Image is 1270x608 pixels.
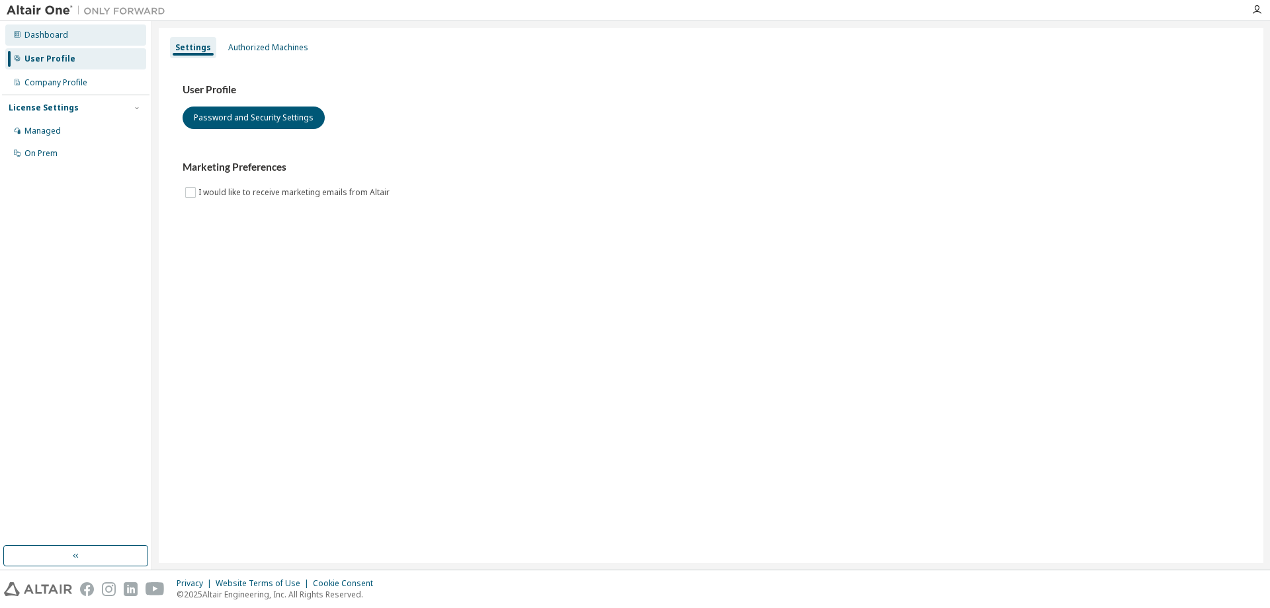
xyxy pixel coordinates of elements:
button: Password and Security Settings [183,107,325,129]
div: Cookie Consent [313,578,381,589]
div: Dashboard [24,30,68,40]
img: altair_logo.svg [4,582,72,596]
div: Privacy [177,578,216,589]
div: Authorized Machines [228,42,308,53]
div: License Settings [9,103,79,113]
div: On Prem [24,148,58,159]
div: Company Profile [24,77,87,88]
div: Settings [175,42,211,53]
img: Altair One [7,4,172,17]
div: Website Terms of Use [216,578,313,589]
div: User Profile [24,54,75,64]
img: instagram.svg [102,582,116,596]
img: facebook.svg [80,582,94,596]
p: © 2025 Altair Engineering, Inc. All Rights Reserved. [177,589,381,600]
img: linkedin.svg [124,582,138,596]
h3: User Profile [183,83,1240,97]
h3: Marketing Preferences [183,161,1240,174]
label: I would like to receive marketing emails from Altair [198,185,392,200]
div: Managed [24,126,61,136]
img: youtube.svg [146,582,165,596]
